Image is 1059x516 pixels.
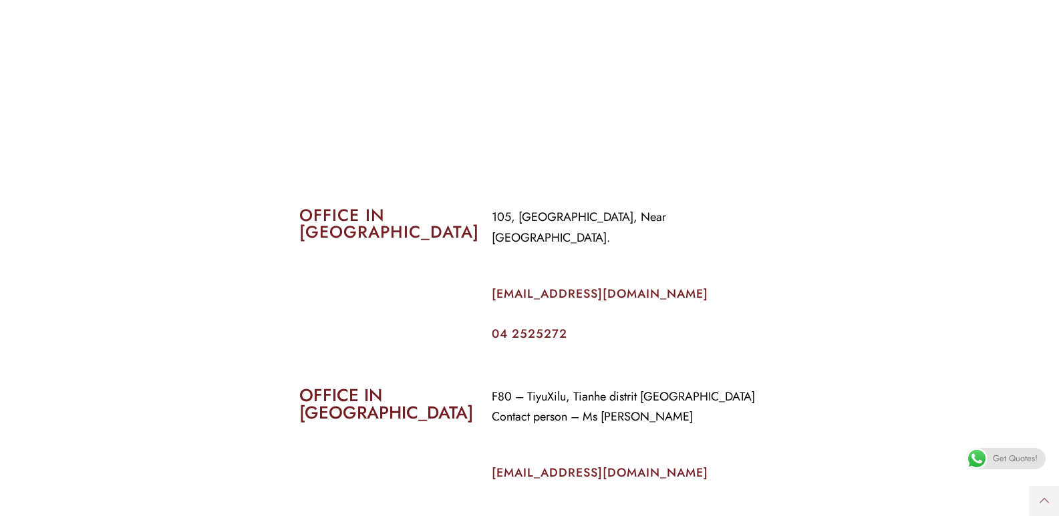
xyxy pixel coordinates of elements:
h2: OFFICE IN [GEOGRAPHIC_DATA] [299,207,472,240]
a: 04 2525272 [492,325,567,342]
p: F80 – TiyuXilu, Tianhe distrit [GEOGRAPHIC_DATA] Contact person – Ms [PERSON_NAME] [492,386,760,428]
p: 105, [GEOGRAPHIC_DATA], Near [GEOGRAPHIC_DATA]. [492,207,760,248]
h2: OFFICE IN [GEOGRAPHIC_DATA] [299,386,472,421]
span: Get Quotes! [993,448,1038,469]
a: [EMAIL_ADDRESS][DOMAIN_NAME] [492,464,708,481]
a: [EMAIL_ADDRESS][DOMAIN_NAME] [492,285,708,302]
